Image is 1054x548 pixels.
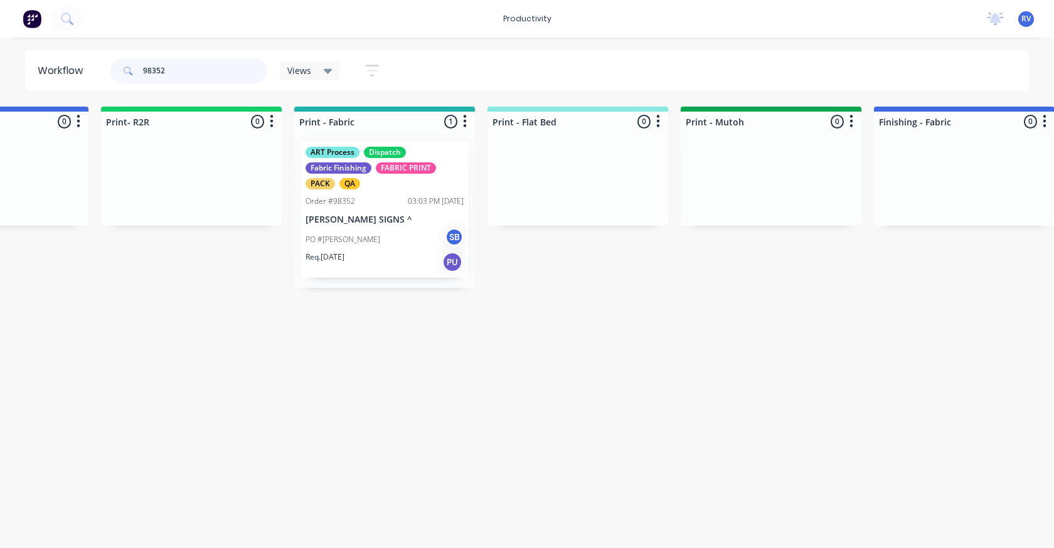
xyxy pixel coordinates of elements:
[306,234,380,245] p: PO #[PERSON_NAME]
[23,9,41,28] img: Factory
[306,251,344,263] p: Req. [DATE]
[306,214,464,225] p: [PERSON_NAME] SIGNS ^
[306,162,371,174] div: Fabric Finishing
[408,196,464,207] div: 03:03 PM [DATE]
[306,147,359,158] div: ART Process
[376,162,436,174] div: FABRIC PRINT
[1021,13,1031,24] span: RV
[339,178,360,189] div: QA
[287,64,311,77] span: Views
[306,178,335,189] div: PACK
[301,142,469,278] div: ART ProcessDispatchFabric FinishingFABRIC PRINTPACKQAOrder #9835203:03 PM [DATE][PERSON_NAME] SIG...
[445,228,464,246] div: SB
[497,9,558,28] div: productivity
[442,252,462,272] div: PU
[364,147,406,158] div: Dispatch
[306,196,355,207] div: Order #98352
[143,58,267,83] input: Search for orders...
[38,63,89,78] div: Workflow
